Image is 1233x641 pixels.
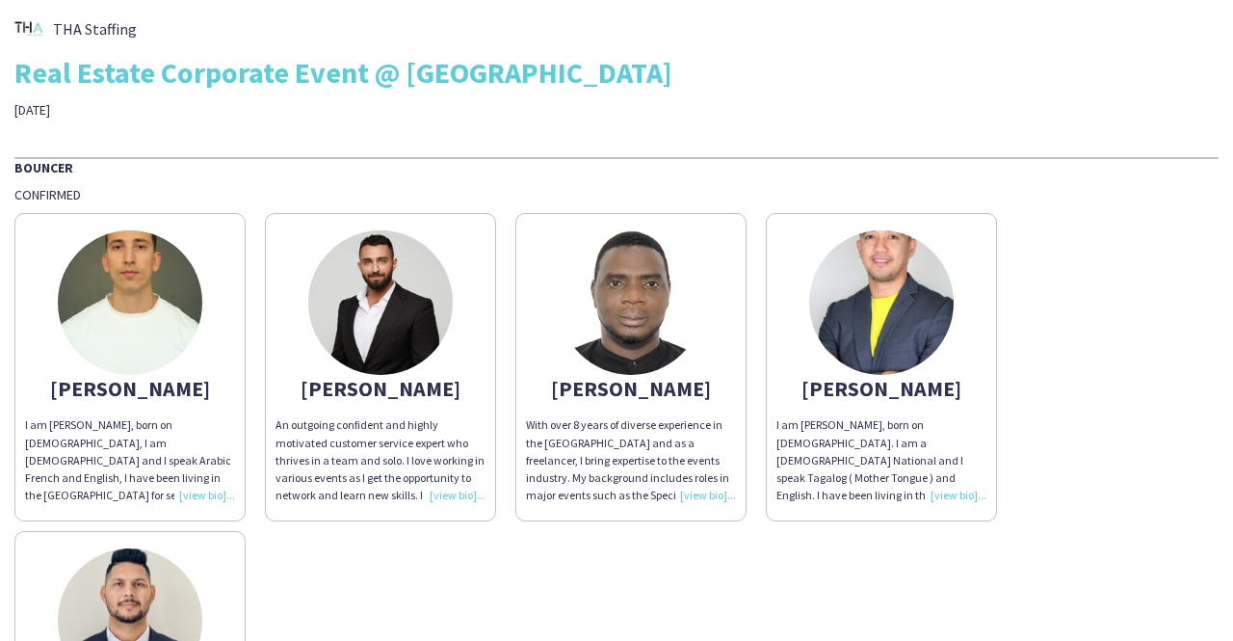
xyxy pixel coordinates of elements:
[776,416,986,504] div: I am [PERSON_NAME], born on [DEMOGRAPHIC_DATA]. I am a [DEMOGRAPHIC_DATA] National and I speak Ta...
[776,380,986,397] div: [PERSON_NAME]
[526,416,736,504] div: With over 8 years of diverse experience in the [GEOGRAPHIC_DATA] and as a freelancer, I bring exp...
[308,230,453,375] img: thumb-5f54a2b607ac2.jpg
[25,380,235,397] div: [PERSON_NAME]
[58,230,202,375] img: thumb-6810520befbf7.jpeg
[14,186,1219,203] div: Confirmed
[559,230,703,375] img: thumb-679f9583efac2.jpg
[53,20,137,38] span: THA Staffing
[275,416,485,504] div: An outgoing confident and highly motivated customer service expert who thrives in a team and solo...
[14,14,43,43] img: thumb-822c383e-97eb-479c-b0ba-cf93fd2952df.png
[25,416,235,504] div: I am [PERSON_NAME], born on [DEMOGRAPHIC_DATA], I am [DEMOGRAPHIC_DATA] and I speak Arabic French...
[809,230,954,375] img: thumb-68074d6d70a64.jpeg
[526,380,736,397] div: [PERSON_NAME]
[14,101,436,119] div: [DATE]
[14,157,1219,176] div: Bouncer
[14,58,1219,87] div: Real Estate Corporate Event @ [GEOGRAPHIC_DATA]
[275,380,485,397] div: [PERSON_NAME]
